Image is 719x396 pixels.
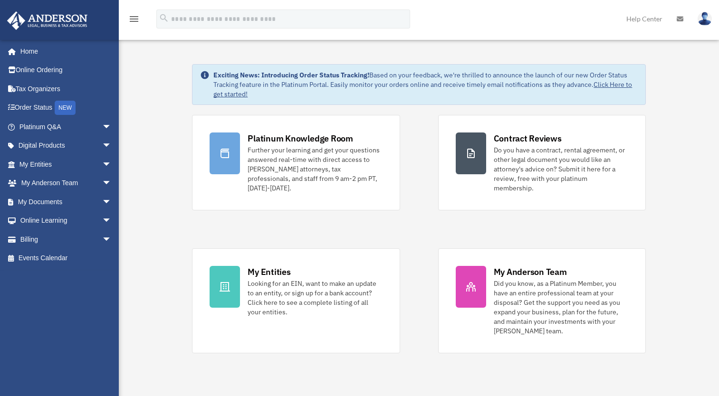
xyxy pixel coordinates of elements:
a: Contract Reviews Do you have a contract, rental agreement, or other legal document you would like... [438,115,646,210]
span: arrow_drop_down [102,211,121,231]
i: search [159,13,169,23]
div: Platinum Knowledge Room [248,132,353,144]
span: arrow_drop_down [102,136,121,156]
a: Order StatusNEW [7,98,126,118]
a: Home [7,42,121,61]
div: Did you know, as a Platinum Member, you have an entire professional team at your disposal? Get th... [494,279,628,336]
div: Further your learning and get your questions answered real-time with direct access to [PERSON_NAM... [248,145,382,193]
div: Based on your feedback, we're thrilled to announce the launch of our new Order Status Tracking fe... [213,70,637,99]
span: arrow_drop_down [102,117,121,137]
div: Contract Reviews [494,132,562,144]
a: My Entitiesarrow_drop_down [7,155,126,174]
div: My Entities [248,266,290,278]
a: Events Calendar [7,249,126,268]
div: NEW [55,101,76,115]
img: User Pic [698,12,712,26]
a: My Anderson Teamarrow_drop_down [7,174,126,193]
a: Digital Productsarrow_drop_down [7,136,126,155]
strong: Exciting News: Introducing Order Status Tracking! [213,71,369,79]
a: Platinum Q&Aarrow_drop_down [7,117,126,136]
a: Billingarrow_drop_down [7,230,126,249]
a: My Anderson Team Did you know, as a Platinum Member, you have an entire professional team at your... [438,248,646,353]
a: Online Ordering [7,61,126,80]
a: Online Learningarrow_drop_down [7,211,126,230]
div: My Anderson Team [494,266,567,278]
a: Tax Organizers [7,79,126,98]
a: Platinum Knowledge Room Further your learning and get your questions answered real-time with dire... [192,115,400,210]
a: Click Here to get started! [213,80,632,98]
span: arrow_drop_down [102,155,121,174]
img: Anderson Advisors Platinum Portal [4,11,90,30]
a: My Entities Looking for an EIN, want to make an update to an entity, or sign up for a bank accoun... [192,248,400,353]
span: arrow_drop_down [102,174,121,193]
span: arrow_drop_down [102,230,121,249]
i: menu [128,13,140,25]
span: arrow_drop_down [102,192,121,212]
div: Do you have a contract, rental agreement, or other legal document you would like an attorney's ad... [494,145,628,193]
a: My Documentsarrow_drop_down [7,192,126,211]
a: menu [128,17,140,25]
div: Looking for an EIN, want to make an update to an entity, or sign up for a bank account? Click her... [248,279,382,317]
